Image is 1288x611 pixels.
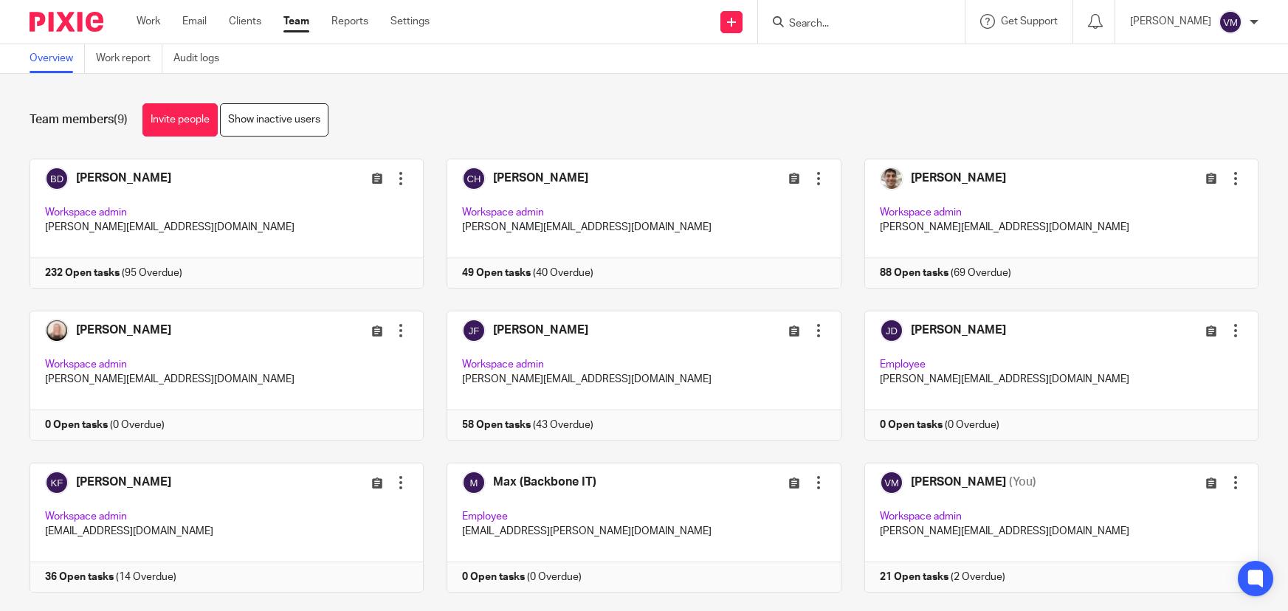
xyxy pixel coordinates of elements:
[96,44,162,73] a: Work report
[30,44,85,73] a: Overview
[173,44,230,73] a: Audit logs
[114,114,128,125] span: (9)
[30,12,103,32] img: Pixie
[331,14,368,29] a: Reports
[30,112,128,128] h1: Team members
[220,103,328,137] a: Show inactive users
[390,14,430,29] a: Settings
[1001,16,1058,27] span: Get Support
[1219,10,1242,34] img: svg%3E
[142,103,218,137] a: Invite people
[137,14,160,29] a: Work
[283,14,309,29] a: Team
[182,14,207,29] a: Email
[788,18,920,31] input: Search
[1130,14,1211,29] p: [PERSON_NAME]
[229,14,261,29] a: Clients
